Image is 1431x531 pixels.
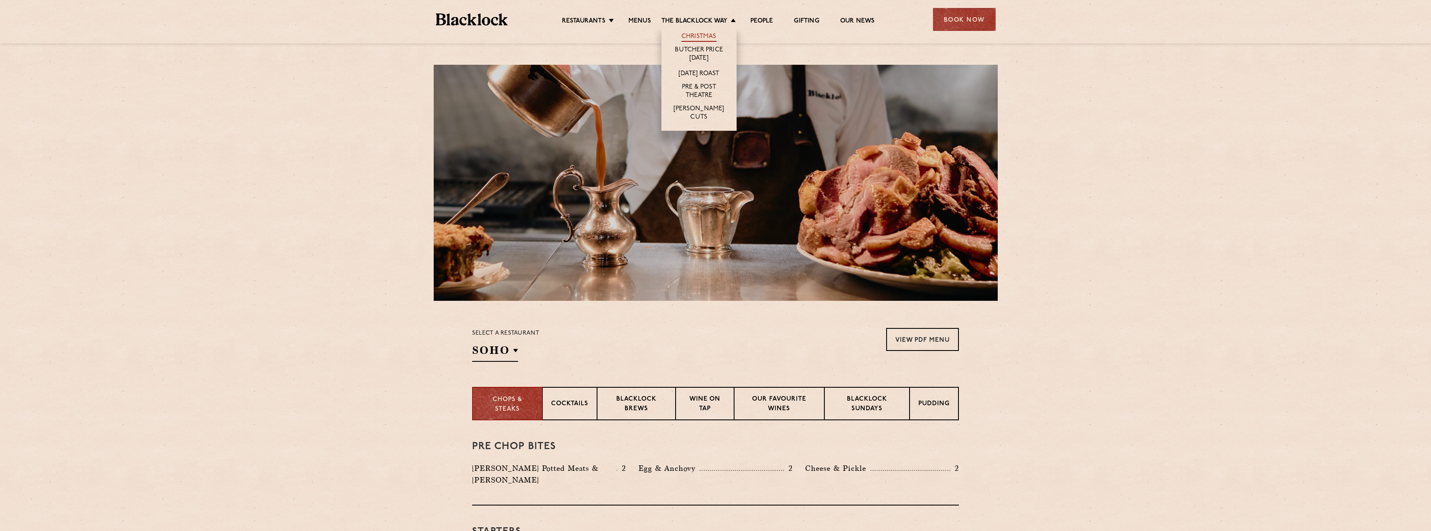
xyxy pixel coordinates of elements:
[562,17,605,26] a: Restaurants
[743,395,815,414] p: Our favourite wines
[951,463,959,474] p: 2
[784,463,793,474] p: 2
[840,17,875,26] a: Our News
[833,395,901,414] p: Blacklock Sundays
[886,328,959,351] a: View PDF Menu
[933,8,996,31] div: Book Now
[472,343,518,362] h2: SOHO
[670,83,728,101] a: Pre & Post Theatre
[794,17,819,26] a: Gifting
[436,13,508,25] img: BL_Textured_Logo-footer-cropped.svg
[661,17,727,26] a: The Blacklock Way
[670,46,728,64] a: Butcher Price [DATE]
[750,17,773,26] a: People
[618,463,626,474] p: 2
[481,395,534,414] p: Chops & Steaks
[805,462,870,474] p: Cheese & Pickle
[472,328,539,339] p: Select a restaurant
[628,17,651,26] a: Menus
[551,399,588,410] p: Cocktails
[918,399,950,410] p: Pudding
[472,462,617,486] p: [PERSON_NAME] Potted Meats & [PERSON_NAME]
[472,441,959,452] h3: Pre Chop Bites
[679,70,719,79] a: [DATE] Roast
[638,462,699,474] p: Egg & Anchovy
[681,33,717,42] a: Christmas
[684,395,725,414] p: Wine on Tap
[606,395,667,414] p: Blacklock Brews
[670,105,728,122] a: [PERSON_NAME] Cuts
